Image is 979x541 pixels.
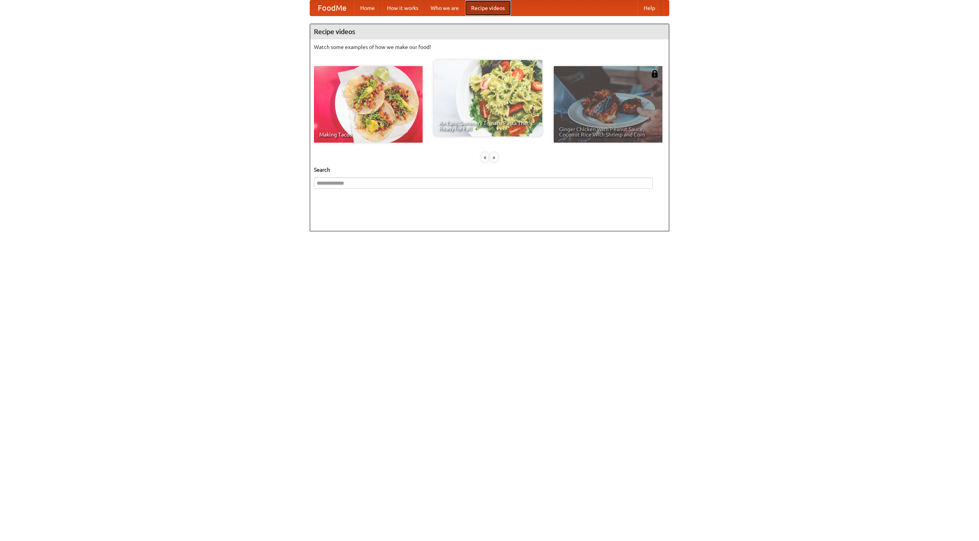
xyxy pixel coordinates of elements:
a: Recipe videos [465,0,511,16]
span: Making Tacos [319,132,417,137]
a: How it works [381,0,424,16]
div: » [491,153,498,162]
div: « [481,153,488,162]
h4: Recipe videos [310,24,669,39]
img: 483408.png [651,70,659,78]
a: Home [354,0,381,16]
h5: Search [314,166,665,174]
a: An Easy, Summery Tomato Pasta That's Ready for Fall [434,60,542,136]
span: An Easy, Summery Tomato Pasta That's Ready for Fall [439,120,537,131]
a: FoodMe [310,0,354,16]
a: Help [637,0,661,16]
p: Watch some examples of how we make our food! [314,43,665,51]
a: Who we are [424,0,465,16]
a: Making Tacos [314,66,423,143]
